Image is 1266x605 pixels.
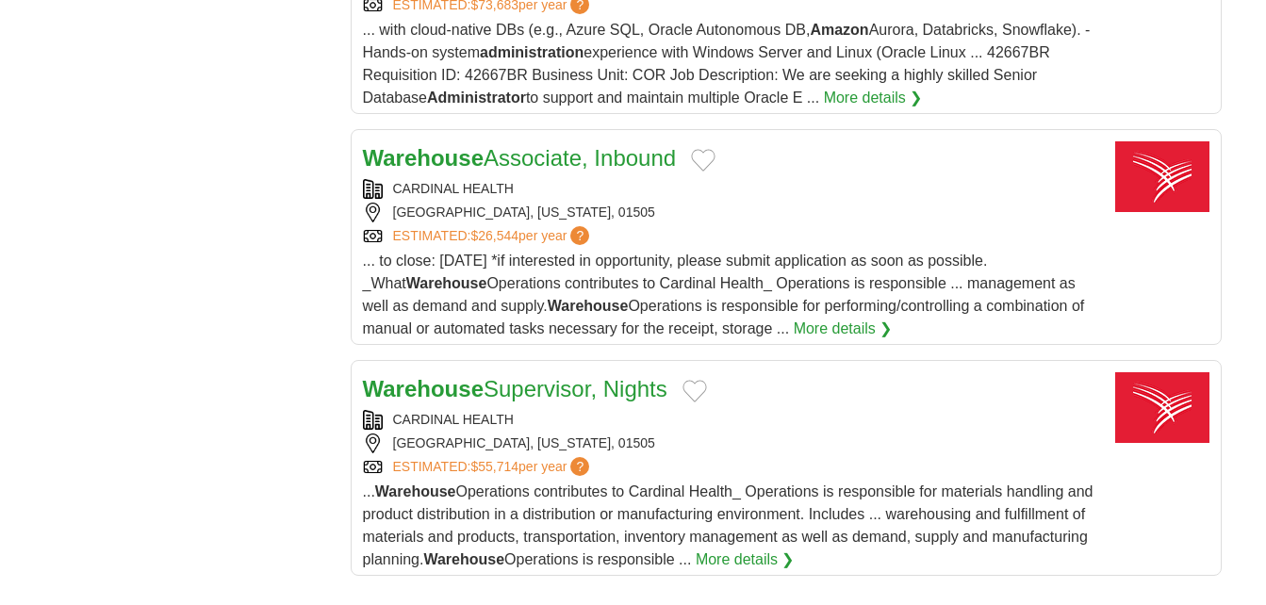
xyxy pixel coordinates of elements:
span: ? [570,226,589,245]
a: CARDINAL HEALTH [393,412,514,427]
a: ESTIMATED:$55,714per year? [393,457,594,477]
a: WarehouseAssociate, Inbound [363,145,677,171]
strong: Amazon [810,22,868,38]
strong: Warehouse [363,145,484,171]
span: $55,714 [470,459,518,474]
a: More details ❯ [824,87,923,109]
strong: administration [480,44,584,60]
img: Cardinal Health logo [1115,372,1209,443]
a: More details ❯ [794,318,893,340]
a: CARDINAL HEALTH [393,181,514,196]
strong: Warehouse [548,298,629,314]
button: Add to favorite jobs [682,380,707,402]
span: ... with cloud-native DBs (e.g., Azure SQL, Oracle Autonomous DB, Aurora, Databricks, Snowflake).... [363,22,1091,106]
div: [GEOGRAPHIC_DATA], [US_STATE], 01505 [363,433,1100,453]
button: Add to favorite jobs [691,149,715,172]
a: ESTIMATED:$26,544per year? [393,226,594,246]
span: ... to close: [DATE] *if interested in opportunity, please submit application as soon as possible... [363,253,1085,336]
div: [GEOGRAPHIC_DATA], [US_STATE], 01505 [363,203,1100,222]
strong: Administrator [427,90,526,106]
a: More details ❯ [696,548,795,571]
strong: Warehouse [363,376,484,401]
strong: Warehouse [406,275,487,291]
img: Cardinal Health logo [1115,141,1209,212]
a: WarehouseSupervisor, Nights [363,376,667,401]
span: ... Operations contributes to Cardinal Health_ Operations is responsible for materials handling a... [363,483,1093,567]
span: $26,544 [470,228,518,243]
strong: Warehouse [423,551,504,567]
strong: Warehouse [375,483,456,499]
span: ? [570,457,589,476]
